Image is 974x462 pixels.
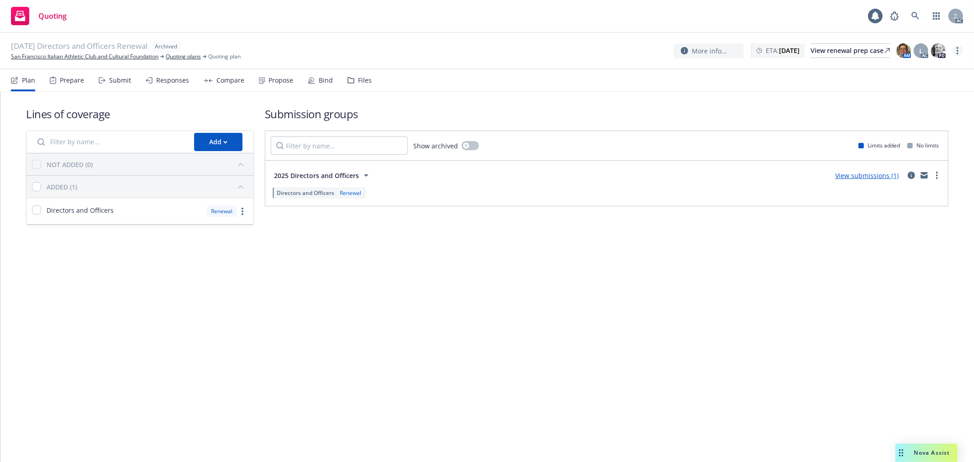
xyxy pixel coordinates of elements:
[208,52,241,61] span: Quoting plan
[60,77,84,84] div: Prepare
[811,43,890,58] a: View renewal prep case
[914,449,950,457] span: Nova Assist
[779,46,800,55] strong: [DATE]
[885,7,904,25] a: Report a Bug
[338,189,363,197] div: Renewal
[952,45,963,56] a: more
[26,106,254,121] h1: Lines of coverage
[906,170,917,181] a: circleInformation
[47,160,93,169] div: NOT ADDED (0)
[271,136,408,155] input: Filter by name...
[216,77,244,84] div: Compare
[269,77,293,84] div: Propose
[919,170,930,181] a: mail
[906,7,925,25] a: Search
[265,106,948,121] h1: Submission groups
[895,444,958,462] button: Nova Assist
[358,77,372,84] div: Files
[209,133,227,151] div: Add
[319,77,333,84] div: Bind
[896,43,911,58] img: photo
[274,171,359,180] span: 2025 Directors and Officers
[22,77,35,84] div: Plan
[166,52,201,61] a: Quoting plans
[32,133,189,151] input: Filter by name...
[156,77,189,84] div: Responses
[47,179,248,194] button: ADDED (1)
[927,7,946,25] a: Switch app
[858,142,900,149] div: Limits added
[47,205,114,215] span: Directors and Officers
[109,77,131,84] div: Submit
[206,205,237,217] div: Renewal
[835,171,899,180] a: View submissions (1)
[237,206,248,217] a: more
[919,46,923,56] span: L
[895,444,907,462] div: Drag to move
[11,41,147,52] span: [DATE] Directors and Officers Renewal
[766,46,800,55] span: ETA :
[7,3,70,29] a: Quoting
[11,52,158,61] a: San Francisco Italian Athletic Club and Cultural Foundation
[907,142,939,149] div: No limits
[277,189,334,197] span: Directors and Officers
[413,141,458,151] span: Show archived
[811,44,890,58] div: View renewal prep case
[47,157,248,172] button: NOT ADDED (0)
[38,12,67,20] span: Quoting
[155,42,177,51] span: Archived
[932,170,942,181] a: more
[271,166,375,184] button: 2025 Directors and Officers
[931,43,946,58] img: photo
[692,46,727,56] span: More info...
[47,182,77,192] div: ADDED (1)
[194,133,242,151] button: Add
[674,43,744,58] button: More info...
